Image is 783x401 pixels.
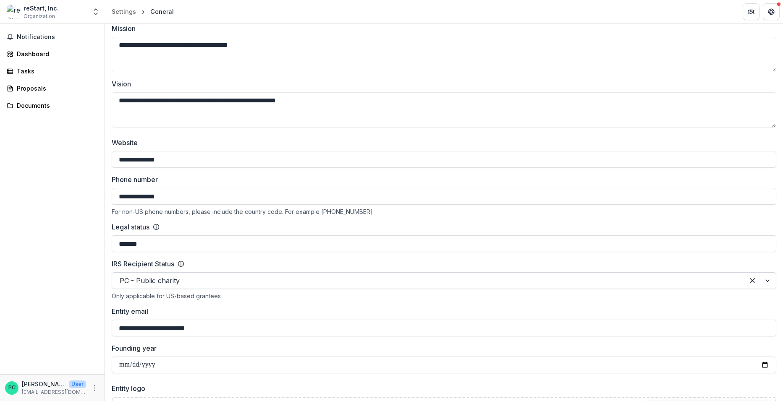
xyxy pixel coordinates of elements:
div: Clear selected options [746,274,759,287]
div: Dashboard [17,49,94,58]
div: Proposals [17,84,94,93]
div: Only applicable for US-based grantees [112,292,776,299]
span: Organization [24,13,55,20]
div: reStart, Inc. [24,4,59,13]
a: Settings [108,5,139,18]
button: Get Help [763,3,780,20]
p: [PERSON_NAME] [22,380,65,388]
button: More [89,383,100,393]
a: Documents [3,99,101,112]
button: Partners [743,3,759,20]
p: [EMAIL_ADDRESS][DOMAIN_NAME] [22,388,86,396]
div: Settings [112,7,136,16]
label: Legal status [112,222,149,232]
div: General [150,7,174,16]
div: For non-US phone numbers, please include the country code. For example [PHONE_NUMBER] [112,208,776,215]
nav: breadcrumb [108,5,177,18]
a: Tasks [3,64,101,78]
a: Proposals [3,81,101,95]
label: Phone number [112,174,771,185]
label: IRS Recipient Status [112,259,174,269]
label: Website [112,138,771,148]
a: Dashboard [3,47,101,61]
div: Documents [17,101,94,110]
span: Notifications [17,34,98,41]
label: Vision [112,79,771,89]
label: Mission [112,23,771,34]
label: Founding year [112,343,771,353]
p: User [69,380,86,388]
img: reStart, Inc. [7,5,20,18]
label: Entity email [112,306,771,316]
div: Patty Craft [8,385,16,391]
button: Open entity switcher [90,3,102,20]
label: Entity logo [112,383,771,393]
div: Tasks [17,67,94,76]
button: Notifications [3,30,101,44]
